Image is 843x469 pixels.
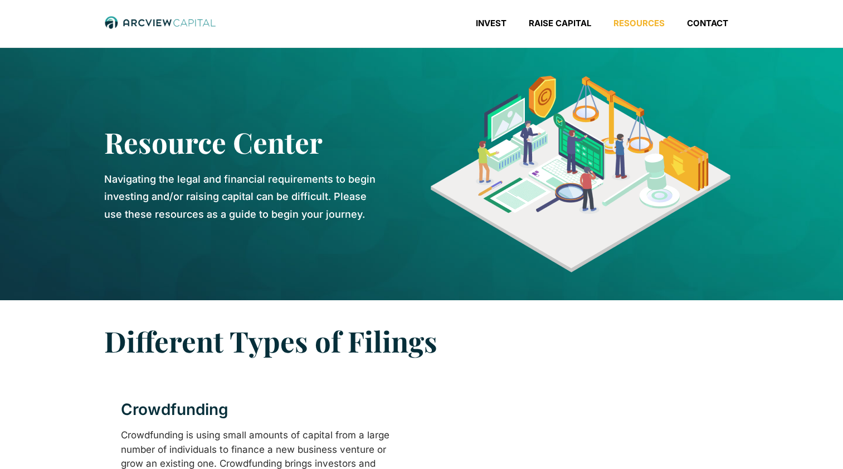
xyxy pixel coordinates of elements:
[518,18,602,29] a: Raise Capital
[676,18,739,29] a: Contact
[465,18,518,29] a: Invest
[104,323,712,360] h3: Different Types of Filings
[121,402,405,417] h2: Crowdfunding
[104,170,383,223] p: Navigating the legal and financial requirements to begin investing and/or raising capital can be ...
[104,125,383,159] h2: Resource Center
[602,18,676,29] a: Resources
